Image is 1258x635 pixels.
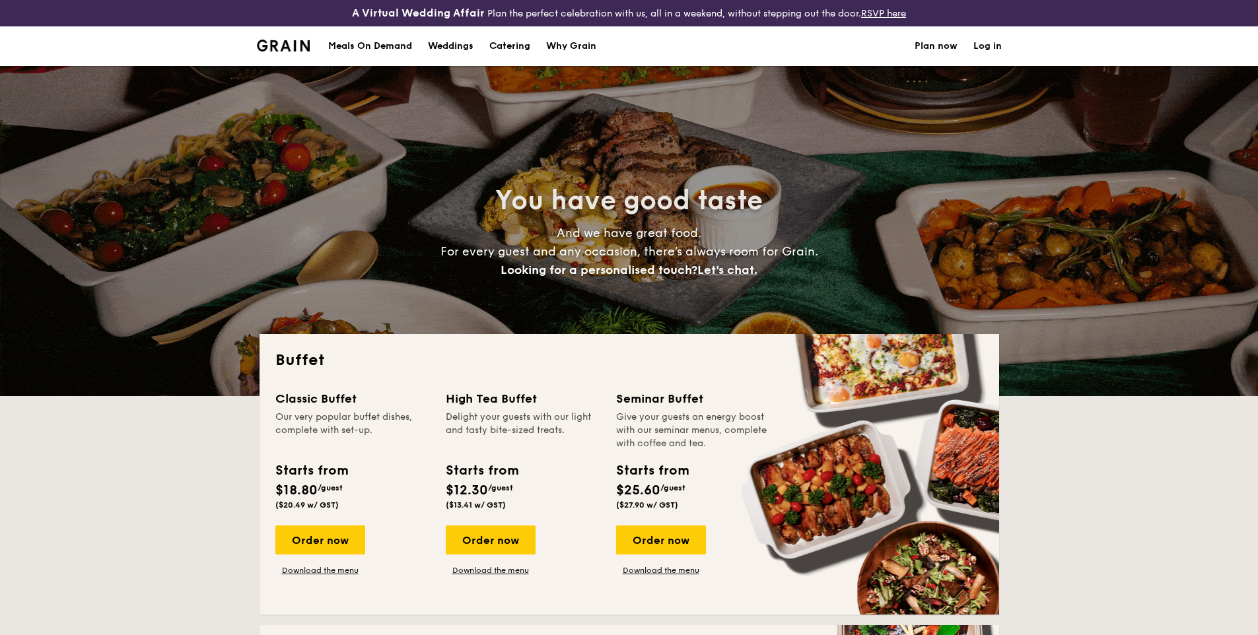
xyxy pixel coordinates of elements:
[446,461,518,481] div: Starts from
[428,26,473,66] div: Weddings
[420,26,481,66] a: Weddings
[352,5,485,21] h4: A Virtual Wedding Affair
[616,461,688,481] div: Starts from
[446,565,536,576] a: Download the menu
[446,483,488,498] span: $12.30
[275,565,365,576] a: Download the menu
[275,483,318,498] span: $18.80
[275,500,339,510] span: ($20.49 w/ GST)
[446,389,600,408] div: High Tea Buffet
[328,26,412,66] div: Meals On Demand
[546,26,596,66] div: Why Grain
[446,500,506,510] span: ($13.41 w/ GST)
[318,483,343,492] span: /guest
[481,26,538,66] a: Catering
[973,26,1002,66] a: Log in
[446,411,600,450] div: Delight your guests with our light and tasty bite-sized treats.
[616,500,678,510] span: ($27.90 w/ GST)
[697,263,757,277] span: Let's chat.
[275,350,983,371] h2: Buffet
[257,40,310,51] img: Grain
[257,40,310,51] a: Logotype
[660,483,685,492] span: /guest
[488,483,513,492] span: /guest
[616,565,706,576] a: Download the menu
[446,525,536,554] div: Order now
[320,26,420,66] a: Meals On Demand
[616,411,771,450] div: Give your guests an energy boost with our seminar menus, complete with coffee and tea.
[275,461,347,481] div: Starts from
[861,8,906,19] a: RSVP here
[489,26,530,66] h1: Catering
[249,5,1010,21] div: Plan the perfect celebration with us, all in a weekend, without stepping out the door.
[616,525,706,554] div: Order now
[538,26,604,66] a: Why Grain
[915,26,958,66] a: Plan now
[616,389,771,408] div: Seminar Buffet
[275,525,365,554] div: Order now
[275,411,430,450] div: Our very popular buffet dishes, complete with set-up.
[616,483,660,498] span: $25.60
[275,389,430,408] div: Classic Buffet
